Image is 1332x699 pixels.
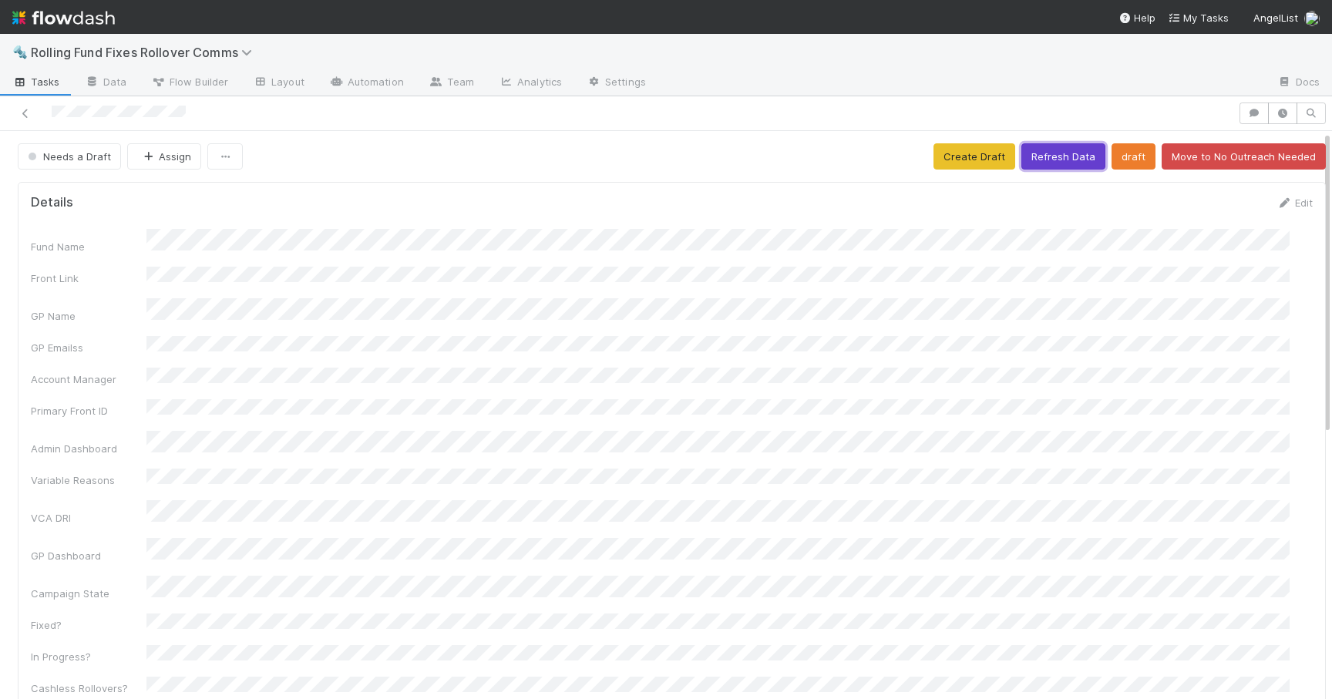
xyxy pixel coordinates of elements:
[486,71,574,96] a: Analytics
[31,441,146,456] div: Admin Dashboard
[933,143,1015,170] button: Create Draft
[1118,10,1155,25] div: Help
[31,510,146,526] div: VCA DRI
[31,308,146,324] div: GP Name
[416,71,486,96] a: Team
[240,71,317,96] a: Layout
[31,371,146,387] div: Account Manager
[12,45,28,59] span: 🔩
[1304,11,1320,26] img: avatar_e8864cf0-19e8-4fe1-83d1-96e6bcd27180.png
[12,5,115,31] img: logo-inverted-e16ddd16eac7371096b0.svg
[31,239,146,254] div: Fund Name
[31,649,146,664] div: In Progress?
[139,71,240,96] a: Flow Builder
[31,403,146,418] div: Primary Front ID
[31,45,260,60] span: Rolling Fund Fixes Rollover Comms
[31,548,146,563] div: GP Dashboard
[574,71,658,96] a: Settings
[151,74,228,89] span: Flow Builder
[31,271,146,286] div: Front Link
[31,617,146,633] div: Fixed?
[31,681,146,696] div: Cashless Rollovers?
[31,472,146,488] div: Variable Reasons
[1253,12,1298,24] span: AngelList
[1112,143,1155,170] button: draft
[18,143,121,170] button: Needs a Draft
[31,340,146,355] div: GP Emailss
[72,71,139,96] a: Data
[1168,12,1229,24] span: My Tasks
[127,143,201,170] button: Assign
[1276,197,1313,209] a: Edit
[1162,143,1326,170] button: Move to No Outreach Needed
[1021,143,1105,170] button: Refresh Data
[12,74,60,89] span: Tasks
[1168,10,1229,25] a: My Tasks
[1265,71,1332,96] a: Docs
[317,71,416,96] a: Automation
[31,586,146,601] div: Campaign State
[25,150,111,163] span: Needs a Draft
[31,195,73,210] h5: Details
